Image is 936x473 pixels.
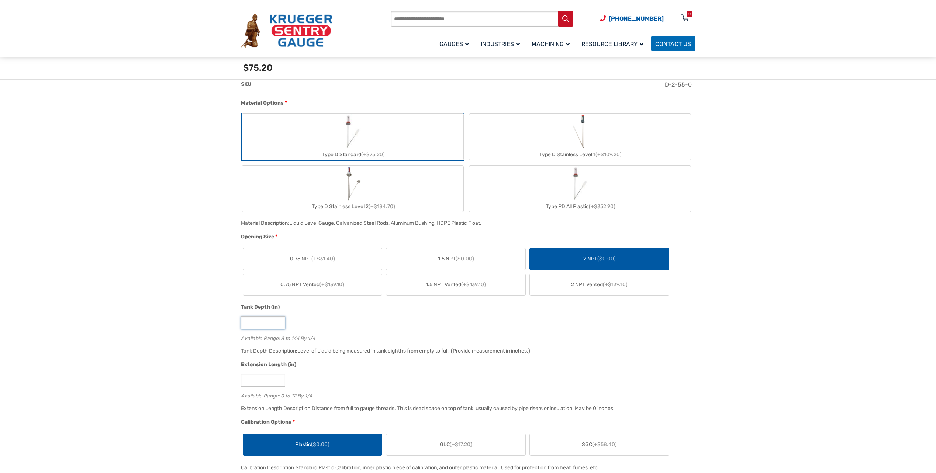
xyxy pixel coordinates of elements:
div: Level of Liquid being measured in tank eighths from empty to full. (Provide measurement in inches.) [297,348,530,354]
label: Type D Stainless Level 2 [242,166,463,212]
span: SKU [241,81,251,87]
span: ($0.00) [456,256,474,262]
span: Machining [532,41,570,48]
span: (+$139.10) [320,281,344,288]
span: 0.75 NPT [290,255,335,263]
span: SGC [582,441,617,448]
span: (+$17.20) [450,441,472,448]
div: Available Range: 8 to 144 By 1/4 [241,334,692,341]
span: (+$31.40) [311,256,335,262]
div: Type PD All Plastic [469,201,691,212]
abbr: required [285,99,287,107]
span: [PHONE_NUMBER] [609,15,664,22]
div: Available Range: 0 to 12 By 1/4 [241,391,692,398]
span: (+$139.10) [603,281,628,288]
span: ($0.00) [597,256,616,262]
a: Phone Number (920) 434-8860 [600,14,664,23]
span: GLC [440,441,472,448]
abbr: required [293,418,295,426]
span: D-2-55-0 [665,81,692,88]
span: 1.5 NPT [438,255,474,263]
span: Material Options [241,100,284,106]
span: 2 NPT [583,255,616,263]
abbr: required [275,233,277,241]
span: Extension Length Description: [241,405,312,411]
span: $75.20 [243,63,273,73]
a: Machining [527,35,577,52]
span: (+$75.20) [361,151,385,158]
span: ($0.00) [311,441,329,448]
span: Tank Depth Description: [241,348,297,354]
label: Type D Standard [242,114,463,160]
img: Krueger Sentry Gauge [241,14,332,48]
span: 2 NPT Vented [571,281,628,288]
span: (+$184.70) [369,203,395,210]
a: Industries [476,35,527,52]
span: Resource Library [581,41,643,48]
span: Material Description: [241,220,289,226]
label: Type PD All Plastic [469,166,691,212]
label: Type D Stainless Level 1 [469,114,691,160]
span: 1.5 NPT Vented [426,281,486,288]
img: Chemical Sight Gauge [570,114,590,149]
div: Type D Stainless Level 1 [469,149,691,160]
span: (+$352.90) [589,203,615,210]
span: (+$58.40) [592,441,617,448]
div: Type D Standard [242,149,463,160]
a: Gauges [435,35,476,52]
a: Contact Us [651,36,695,51]
span: Calibration Description: [241,465,296,471]
span: Tank Depth (in) [241,304,280,310]
div: Distance from full to gauge threads. This is dead space on top of tank, usually caused by pipe ri... [312,405,615,411]
span: (+$109.20) [595,151,622,158]
span: Extension Length (in) [241,361,296,368]
span: Plastic [295,441,329,448]
span: (+$139.10) [461,281,486,288]
span: Opening Size [241,234,274,240]
span: 0.75 NPT Vented [280,281,344,288]
span: Gauges [439,41,469,48]
div: Type D Stainless Level 2 [242,201,463,212]
a: Resource Library [577,35,651,52]
div: 0 [688,11,691,17]
div: Liquid Level Gauge, Galvanized Steel Rods, Aluminum Bushing, HDPE Plastic Float. [289,220,481,226]
span: Industries [481,41,520,48]
span: Contact Us [655,41,691,48]
div: Standard Plastic Calibration, inner plastic piece of calibration, and outer plastic material. Use... [296,465,602,471]
span: Calibration Options [241,419,291,425]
